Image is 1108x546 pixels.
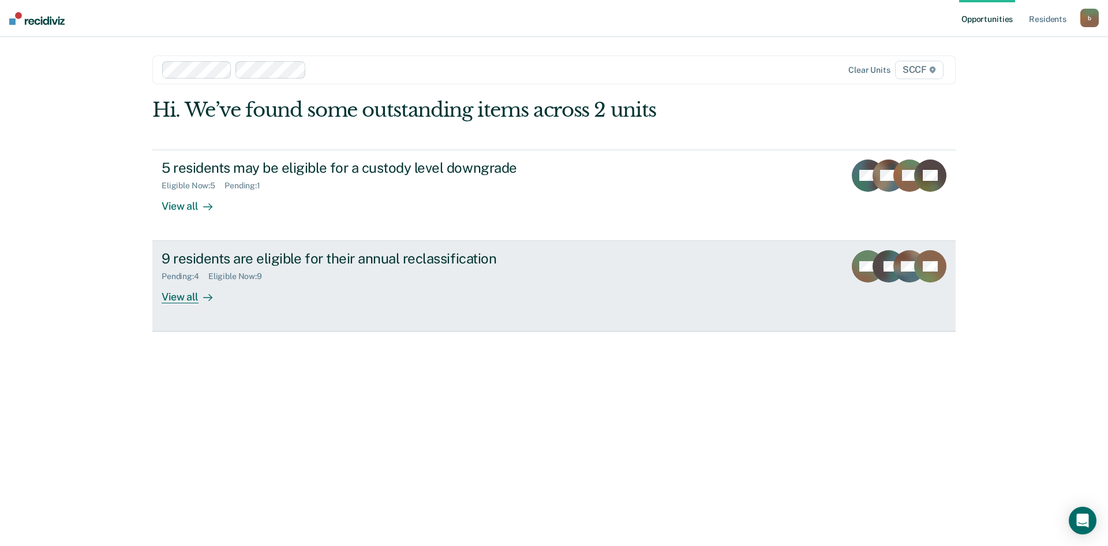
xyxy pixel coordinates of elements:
div: View all [162,281,226,304]
div: Pending : 4 [162,272,208,281]
div: Open Intercom Messenger [1069,507,1096,534]
div: Clear units [848,65,890,75]
div: 9 residents are eligible for their annual reclassification [162,250,567,267]
div: Eligible Now : 9 [208,272,271,281]
button: b [1080,9,1099,27]
img: Recidiviz [9,12,65,25]
div: Pending : 1 [224,181,269,191]
div: Hi. We’ve found some outstanding items across 2 units [152,98,795,122]
span: SCCF [895,61,944,79]
a: 5 residents may be eligible for a custody level downgradeEligible Now:5Pending:1View all [152,150,956,241]
a: 9 residents are eligible for their annual reclassificationPending:4Eligible Now:9View all [152,241,956,332]
div: Eligible Now : 5 [162,181,224,191]
div: 5 residents may be eligible for a custody level downgrade [162,159,567,176]
div: View all [162,190,226,213]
